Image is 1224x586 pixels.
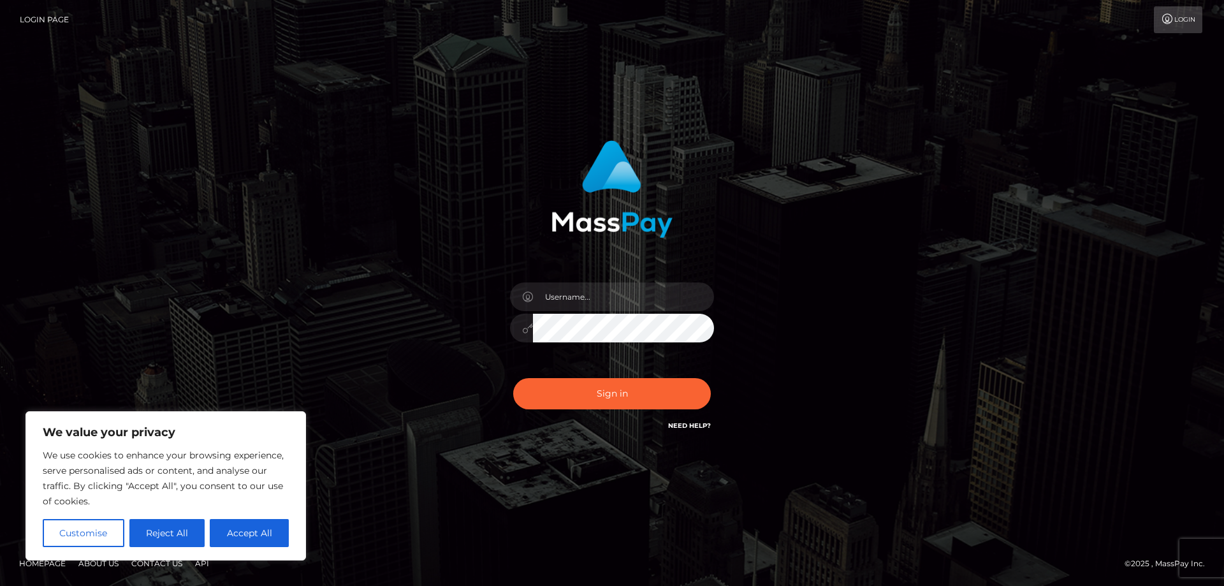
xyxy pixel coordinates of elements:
[14,553,71,573] a: Homepage
[73,553,124,573] a: About Us
[43,425,289,440] p: We value your privacy
[210,519,289,547] button: Accept All
[1154,6,1202,33] a: Login
[126,553,187,573] a: Contact Us
[1125,557,1214,571] div: © 2025 , MassPay Inc.
[43,448,289,509] p: We use cookies to enhance your browsing experience, serve personalised ads or content, and analys...
[43,519,124,547] button: Customise
[513,378,711,409] button: Sign in
[533,282,714,311] input: Username...
[551,140,673,238] img: MassPay Login
[190,553,214,573] a: API
[668,421,711,430] a: Need Help?
[20,6,69,33] a: Login Page
[25,411,306,560] div: We value your privacy
[129,519,205,547] button: Reject All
